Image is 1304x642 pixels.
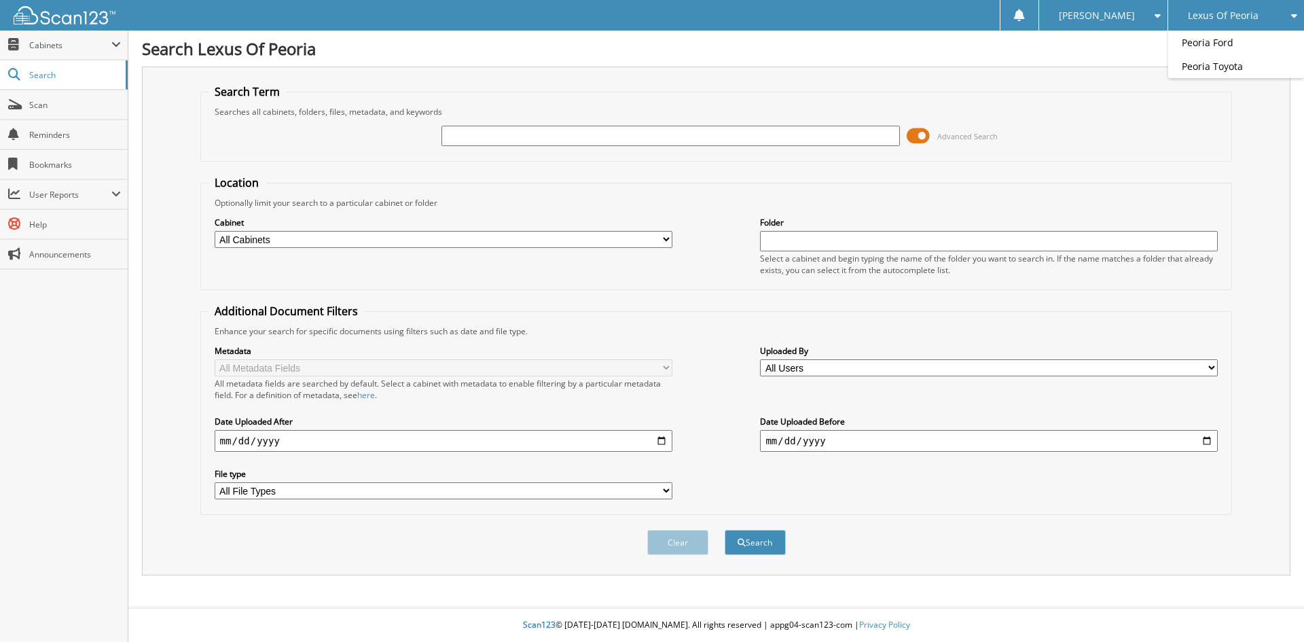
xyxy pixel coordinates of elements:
span: Reminders [29,129,121,141]
span: Cabinets [29,39,111,51]
div: Searches all cabinets, folders, files, metadata, and keywords [208,106,1225,118]
span: Help [29,219,121,230]
label: Folder [760,217,1218,228]
h1: Search Lexus Of Peoria [142,37,1290,60]
input: end [760,430,1218,452]
label: Metadata [215,345,672,357]
legend: Additional Document Filters [208,304,365,319]
legend: Search Term [208,84,287,99]
div: Select a cabinet and begin typing the name of the folder you want to search in. If the name match... [760,253,1218,276]
label: Date Uploaded Before [760,416,1218,427]
span: Scan [29,99,121,111]
a: Peoria Ford [1168,31,1304,54]
a: Peoria Toyota [1168,54,1304,78]
span: Advanced Search [937,131,998,141]
span: Announcements [29,249,121,260]
label: Date Uploaded After [215,416,672,427]
a: Privacy Policy [859,619,910,630]
div: Enhance your search for specific documents using filters such as date and file type. [208,325,1225,337]
span: [PERSON_NAME] [1059,12,1135,20]
div: All metadata fields are searched by default. Select a cabinet with metadata to enable filtering b... [215,378,672,401]
label: Cabinet [215,217,672,228]
iframe: Chat Widget [1236,577,1304,642]
span: User Reports [29,189,111,200]
span: Search [29,69,119,81]
legend: Location [208,175,266,190]
div: Optionally limit your search to a particular cabinet or folder [208,197,1225,209]
label: File type [215,468,672,480]
button: Search [725,530,786,555]
label: Uploaded By [760,345,1218,357]
span: Lexus Of Peoria [1188,12,1258,20]
span: Bookmarks [29,159,121,171]
input: start [215,430,672,452]
div: © [DATE]-[DATE] [DOMAIN_NAME]. All rights reserved | appg04-scan123-com | [128,609,1304,642]
a: here [357,389,375,401]
img: scan123-logo-white.svg [14,6,115,24]
span: Scan123 [523,619,556,630]
button: Clear [647,530,708,555]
